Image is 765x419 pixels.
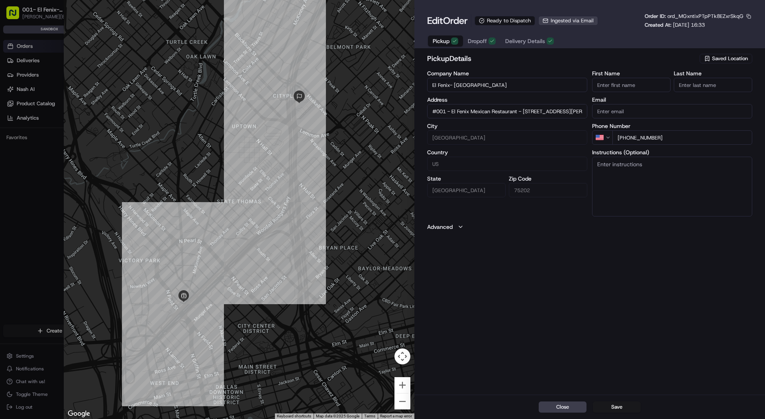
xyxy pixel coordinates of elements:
input: Enter zip code [509,183,587,197]
a: Report a map error [380,414,412,418]
h2: pickup Details [427,53,698,64]
input: Enter city [427,130,587,145]
a: Terms (opens in new tab) [364,414,375,418]
input: Enter last name [674,78,752,92]
span: nakirzaman [25,123,53,130]
span: • [50,145,53,151]
span: • [54,123,57,130]
label: Last Name [674,71,752,76]
img: 1736555255976-a54dd68f-1ca7-489b-9aae-adbdc363a1c4 [8,76,22,90]
label: Zip Code [509,176,587,181]
p: Order ID: [645,13,743,20]
span: [DATE] 16:33 [673,22,705,28]
img: ezil cloma [8,137,21,150]
img: Nash [8,8,24,24]
input: Enter email [592,104,752,118]
span: ord_MGxntixPTpPTk8EZxrSkqG [667,13,743,20]
label: State [427,176,506,181]
input: Enter company name [427,78,587,92]
span: API Documentation [75,178,128,186]
button: Zoom out [394,393,410,409]
button: Saved Location [700,53,752,64]
label: First Name [592,71,671,76]
div: Past conversations [8,103,53,110]
span: Pickup [433,37,449,45]
a: 💻API Documentation [64,175,131,189]
label: Country [427,150,587,155]
label: Address [427,97,587,102]
input: Enter first name [592,78,671,92]
span: Dropoff [468,37,487,45]
span: ezil cloma [25,145,49,151]
span: Order [443,14,468,27]
button: Ingested via Email [538,16,598,26]
a: Powered byPylon [56,197,96,203]
input: 1601 McKinney Ave Downtown #1, Dallas, TX 75202, USA [427,104,587,118]
span: Delivery Details [505,37,545,45]
h1: Edit [427,14,468,27]
img: Google [66,409,92,419]
button: Start new chat [135,78,145,88]
button: Close [539,401,586,413]
input: Enter state [427,183,506,197]
a: Open this area in Google Maps (opens a new window) [66,409,92,419]
input: Clear [21,51,131,59]
img: nakirzaman [8,116,21,128]
input: Enter country [427,157,587,171]
button: Zoom in [394,377,410,393]
button: See all [124,102,145,111]
input: Enter phone number [612,130,752,145]
div: Ready to Dispatch [475,16,535,26]
span: Pylon [79,197,96,203]
button: Advanced [427,223,752,231]
span: Ingested via Email [551,17,594,24]
label: Instructions (Optional) [592,150,752,155]
p: Welcome 👋 [8,31,145,44]
span: Map data ©2025 Google [316,414,359,418]
button: Map camera controls [394,348,410,364]
span: [DATE] [59,123,75,130]
button: Save [593,401,641,413]
a: 📗Knowledge Base [5,175,64,189]
label: Advanced [427,223,453,231]
img: 1727276513143-84d647e1-66c0-4f92-a045-3c9f9f5dfd92 [17,76,31,90]
span: Knowledge Base [16,178,61,186]
div: 📗 [8,179,14,185]
div: 💻 [67,179,74,185]
p: Created At: [645,22,705,29]
span: Saved Location [712,55,748,62]
label: Phone Number [592,123,752,129]
button: Keyboard shortcuts [277,413,311,419]
span: [DATE] [55,145,71,151]
label: Company Name [427,71,587,76]
label: City [427,123,587,129]
div: Start new chat [36,76,131,84]
div: We're available if you need us! [36,84,110,90]
label: Email [592,97,752,102]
